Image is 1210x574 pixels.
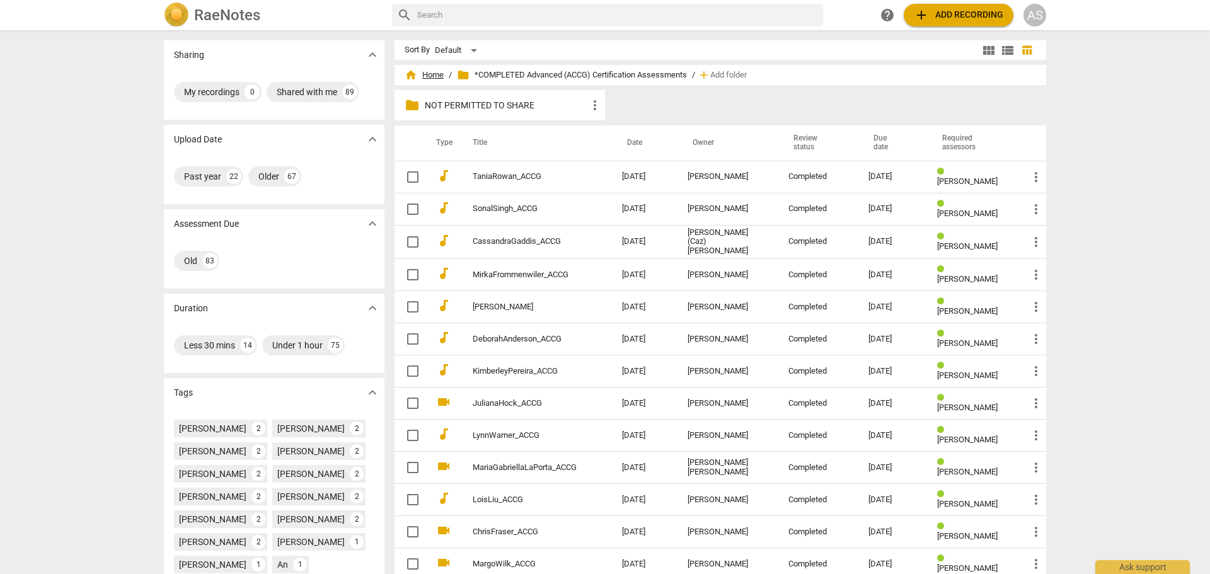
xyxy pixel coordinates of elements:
[365,385,380,400] span: expand_more
[277,558,288,571] div: An
[612,516,677,548] td: [DATE]
[458,125,612,161] th: Title
[405,45,430,55] div: Sort By
[868,237,917,246] div: [DATE]
[251,558,265,571] div: 1
[688,228,768,256] div: [PERSON_NAME] (Caz) [PERSON_NAME]
[436,427,451,442] span: audiotrack
[937,499,998,508] span: [PERSON_NAME]
[677,125,778,161] th: Owner
[179,536,246,548] div: [PERSON_NAME]
[277,422,345,435] div: [PERSON_NAME]
[284,169,299,184] div: 67
[473,399,577,408] a: JulianaHock_ACCG
[612,420,677,452] td: [DATE]
[184,86,239,98] div: My recordings
[179,558,246,571] div: [PERSON_NAME]
[788,463,848,473] div: Completed
[688,302,768,312] div: [PERSON_NAME]
[937,232,949,241] span: Review status: completed
[868,172,917,181] div: [DATE]
[937,274,998,284] span: [PERSON_NAME]
[179,513,246,525] div: [PERSON_NAME]
[937,297,949,306] span: Review status: completed
[688,270,768,280] div: [PERSON_NAME]
[937,457,949,467] span: Review status: completed
[1028,331,1044,347] span: more_vert
[937,209,998,218] span: [PERSON_NAME]
[277,86,337,98] div: Shared with me
[688,431,768,440] div: [PERSON_NAME]
[1028,428,1044,443] span: more_vert
[688,527,768,537] div: [PERSON_NAME]
[342,84,357,100] div: 89
[363,299,382,318] button: Show more
[1023,4,1046,26] div: AS
[904,4,1013,26] button: Upload
[612,161,677,193] td: [DATE]
[277,490,345,503] div: [PERSON_NAME]
[612,291,677,323] td: [DATE]
[937,403,998,412] span: [PERSON_NAME]
[788,237,848,246] div: Completed
[612,225,677,259] td: [DATE]
[876,4,899,26] a: Help
[612,387,677,420] td: [DATE]
[245,84,260,100] div: 0
[179,490,246,503] div: [PERSON_NAME]
[174,133,222,146] p: Upload Date
[184,339,235,352] div: Less 30 mins
[436,362,451,377] span: audiotrack
[436,266,451,281] span: audiotrack
[788,399,848,408] div: Completed
[184,255,197,267] div: Old
[365,47,380,62] span: expand_more
[473,527,577,537] a: ChrisFraser_ACCG
[688,367,768,376] div: [PERSON_NAME]
[174,217,239,231] p: Assessment Due
[1000,43,1015,58] span: view_list
[457,69,470,81] span: folder
[937,306,998,316] span: [PERSON_NAME]
[868,270,917,280] div: [DATE]
[868,302,917,312] div: [DATE]
[251,467,265,481] div: 2
[425,99,587,112] p: NOT PERMITTED TO SHARE
[612,125,677,161] th: Date
[1028,460,1044,475] span: more_vert
[473,270,577,280] a: MirkaFrommenwiler_ACCG
[868,527,917,537] div: [DATE]
[937,361,949,370] span: Review status: completed
[778,125,858,161] th: Review status
[1021,44,1033,56] span: table_chart
[405,69,417,81] span: home
[688,495,768,505] div: [PERSON_NAME]
[937,199,949,209] span: Review status: completed
[937,531,998,541] span: [PERSON_NAME]
[179,422,246,435] div: [PERSON_NAME]
[436,233,451,248] span: audiotrack
[1028,492,1044,507] span: more_vert
[363,45,382,64] button: Show more
[277,513,345,525] div: [PERSON_NAME]
[426,125,458,161] th: Type
[868,399,917,408] div: [DATE]
[473,172,577,181] a: TaniaRowan_ACCG
[692,71,695,80] span: /
[350,535,364,549] div: 1
[612,355,677,387] td: [DATE]
[1017,41,1036,60] button: Table view
[405,98,420,113] span: folder
[788,495,848,505] div: Completed
[473,431,577,440] a: LynnWarner_ACCG
[350,490,364,503] div: 2
[868,204,917,214] div: [DATE]
[240,338,255,353] div: 14
[688,172,768,181] div: [PERSON_NAME]
[937,167,949,176] span: Review status: completed
[457,69,687,81] span: *COMPLETED Advanced (ACCG) Certification Assessments
[174,302,208,315] p: Duration
[868,367,917,376] div: [DATE]
[612,193,677,225] td: [DATE]
[1028,524,1044,539] span: more_vert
